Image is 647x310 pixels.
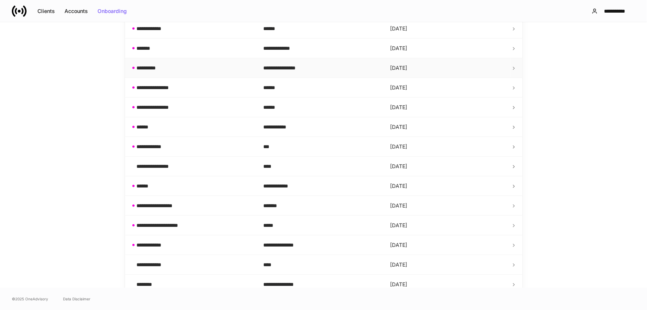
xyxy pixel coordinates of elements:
button: Onboarding [93,5,132,17]
td: [DATE] [384,216,511,235]
td: [DATE] [384,176,511,196]
div: Accounts [65,9,88,14]
a: Data Disclaimer [63,296,90,302]
td: [DATE] [384,39,511,58]
td: [DATE] [384,235,511,255]
td: [DATE] [384,255,511,275]
div: Clients [37,9,55,14]
div: Onboarding [98,9,127,14]
td: [DATE] [384,137,511,157]
button: Clients [33,5,60,17]
td: [DATE] [384,275,511,294]
td: [DATE] [384,196,511,216]
td: [DATE] [384,78,511,98]
td: [DATE] [384,58,511,78]
span: © 2025 OneAdvisory [12,296,48,302]
td: [DATE] [384,117,511,137]
td: [DATE] [384,98,511,117]
td: [DATE] [384,19,511,39]
button: Accounts [60,5,93,17]
td: [DATE] [384,157,511,176]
